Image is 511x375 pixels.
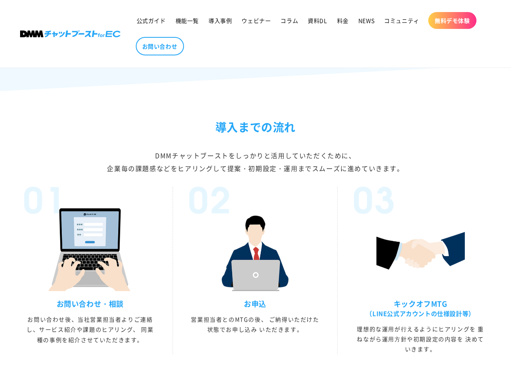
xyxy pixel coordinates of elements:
[20,118,491,137] h2: 導入までの流れ
[237,12,276,29] a: ウェビナー
[332,12,354,29] a: 料金
[132,12,171,29] a: 公式ガイド
[428,12,476,29] a: 無料デモ体験
[280,17,298,24] span: コラム
[303,12,332,29] a: 資料DL
[204,12,237,29] a: 導入事例
[308,17,327,24] span: 資料DL
[171,12,204,29] a: 機能一覧
[20,31,121,37] img: 株式会社DMM Boost
[241,17,271,24] span: ウェビナー
[176,17,199,24] span: 機能一覧
[376,203,465,291] img: キックオフMTG<br><small>（LINE公式アカウントの仕様設計等）</small>
[136,37,184,55] a: お問い合わせ
[366,309,474,318] small: （LINE公式アカウントの仕様設計等）
[211,203,299,291] img: お申込
[24,299,156,308] h3: お問い合わせ・相談
[189,299,321,308] h3: お申込
[354,299,487,318] h3: キックオフMTG
[354,324,487,355] p: 理想的な運⽤が⾏えるようにヒアリングを 重ねながら運⽤⽅針や初期設定の内容を 決めていきます。
[24,314,156,345] p: お問い合わせ後、当社営業担当者よりご連絡し、サービス紹介や課題のヒアリング、 同業種の事例を紹介させていただきます。
[358,17,374,24] span: NEWS
[379,12,424,29] a: コミュニティ
[20,149,491,175] div: DMMチャットブーストをしっかりと活⽤していただくために、 企業毎の課題感などをヒアリングして提案・初期設定・運⽤までスムーズに進めていきます。
[435,17,470,24] span: 無料デモ体験
[46,203,134,291] img: お問い合わせ・相談
[189,314,321,334] p: 営業担当者とのMTGの後、 ご納得いただけた状態でお申し込み いただきます。
[142,43,178,50] span: お問い合わせ
[337,17,349,24] span: 料金
[354,12,379,29] a: NEWS
[137,17,166,24] span: 公式ガイド
[276,12,303,29] a: コラム
[208,17,232,24] span: 導入事例
[384,17,419,24] span: コミュニティ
